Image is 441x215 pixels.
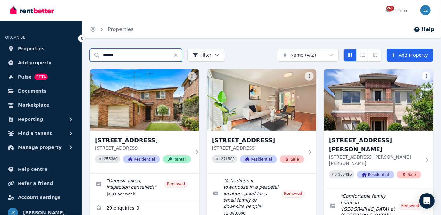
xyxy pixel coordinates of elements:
span: Residential [357,171,394,178]
span: Sale [280,155,304,163]
span: Properties [18,45,45,53]
span: Refer a friend [18,179,53,187]
a: Properties [5,42,77,55]
button: Manage property [5,141,77,154]
p: [STREET_ADDRESS] [212,145,304,151]
a: Marketplace [5,99,77,112]
img: 2/23 Woodgrove Avenue, Cherrybrook [90,69,199,131]
code: 255380 [104,157,118,161]
span: Rental [163,155,191,163]
a: Documents [5,85,77,97]
code: 385415 [338,172,352,177]
span: Sale [397,171,421,178]
img: 4/130-132 Hampden Rd, Abbotsford [207,69,316,131]
span: 265 [386,6,394,11]
span: Residential [123,155,160,163]
span: Filter [193,52,212,58]
p: [STREET_ADDRESS] [95,145,191,151]
button: Expanded list view [369,49,382,62]
button: Reporting [5,113,77,126]
button: Clear search [173,49,182,62]
span: Pulse [18,73,32,81]
button: Card view [344,49,357,62]
span: Add property [18,59,52,67]
a: Refer a friend [5,177,77,190]
button: Compact list view [356,49,369,62]
span: Manage property [18,144,62,151]
span: Documents [18,87,47,95]
span: Reporting [18,115,43,123]
code: 371583 [221,157,235,161]
a: PulseBETA [5,70,77,83]
nav: Breadcrumb [82,21,141,38]
button: More options [305,72,314,81]
a: 6 Northcott Ave, Eastwood[STREET_ADDRESS][PERSON_NAME][STREET_ADDRESS][PERSON_NAME][PERSON_NAME]P... [324,69,433,189]
button: Find a tenant [5,127,77,140]
img: Jenny Zheng [420,5,431,15]
span: Residential [240,155,277,163]
div: Inbox [385,7,408,14]
span: BETA [34,74,48,80]
small: PID [98,157,103,161]
a: Add Property [387,49,433,62]
button: Help [414,26,435,33]
a: Add property [5,56,77,69]
div: View options [344,49,382,62]
span: Name (A-Z) [290,52,316,58]
a: Help centre [5,163,77,176]
p: [STREET_ADDRESS][PERSON_NAME][PERSON_NAME] [329,154,421,167]
button: More options [188,72,197,81]
button: Name (A-Z) [277,49,339,62]
a: 4/130-132 Hampden Rd, Abbotsford[STREET_ADDRESS][STREET_ADDRESS]PID 371583ResidentialSale [207,69,316,173]
a: Account settings [5,191,77,204]
span: ORGANISE [5,35,25,40]
span: Account settings [18,194,61,201]
button: More options [422,72,431,81]
h3: [STREET_ADDRESS] [212,136,304,145]
small: PID [332,173,337,176]
span: Help centre [18,165,47,173]
div: Open Intercom Messenger [419,193,435,209]
a: Edit listing: Deposit Taken, inspection cancelled! [90,174,199,201]
h3: [STREET_ADDRESS] [95,136,191,145]
a: Properties [108,26,134,32]
small: PID [215,157,220,161]
span: Find a tenant [18,129,52,137]
h3: [STREET_ADDRESS][PERSON_NAME] [329,136,421,154]
a: 2/23 Woodgrove Avenue, Cherrybrook[STREET_ADDRESS][STREET_ADDRESS]PID 255380ResidentialRental [90,69,199,173]
span: Marketplace [18,101,49,109]
img: 6 Northcott Ave, Eastwood [324,69,433,131]
button: Filter [187,49,225,62]
img: RentBetter [10,5,54,15]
